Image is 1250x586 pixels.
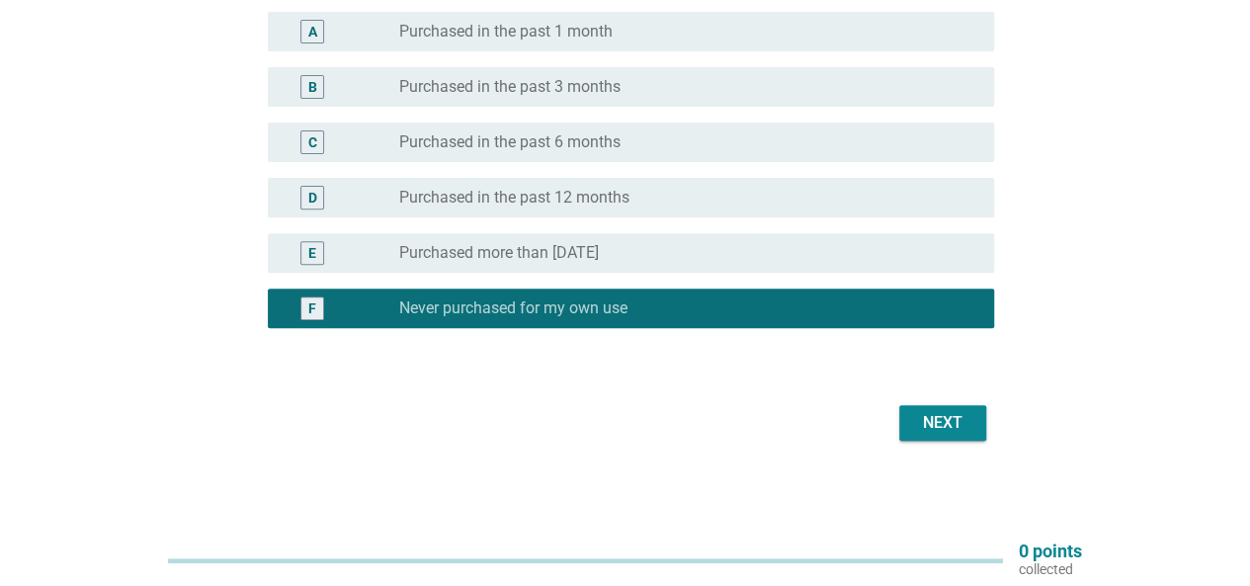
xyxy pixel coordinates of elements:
[399,132,621,152] label: Purchased in the past 6 months
[899,405,986,441] button: Next
[399,77,621,97] label: Purchased in the past 3 months
[399,243,599,263] label: Purchased more than [DATE]
[308,77,317,98] div: B
[399,298,627,318] label: Never purchased for my own use
[308,188,317,209] div: D
[308,132,317,153] div: C
[1019,560,1082,578] p: collected
[308,298,316,319] div: F
[308,243,316,264] div: E
[915,411,970,435] div: Next
[308,22,317,42] div: A
[1019,543,1082,560] p: 0 points
[399,188,629,208] label: Purchased in the past 12 months
[399,22,613,42] label: Purchased in the past 1 month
